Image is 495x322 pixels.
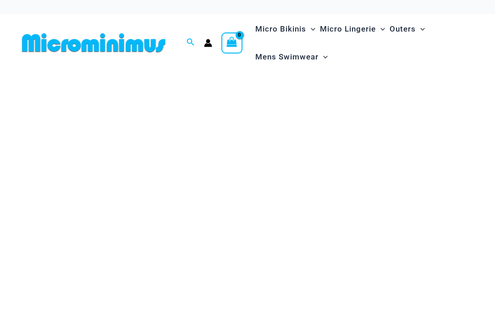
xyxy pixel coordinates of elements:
[320,17,376,41] span: Micro Lingerie
[387,15,427,43] a: OutersMenu ToggleMenu Toggle
[253,43,330,71] a: Mens SwimwearMenu ToggleMenu Toggle
[253,15,318,43] a: Micro BikinisMenu ToggleMenu Toggle
[252,14,477,72] nav: Site Navigation
[255,45,319,69] span: Mens Swimwear
[221,32,242,54] a: View Shopping Cart, empty
[18,32,169,53] img: MM SHOP LOGO FLAT
[318,15,387,43] a: Micro LingerieMenu ToggleMenu Toggle
[319,45,328,69] span: Menu Toggle
[204,39,212,47] a: Account icon link
[187,37,195,48] a: Search icon link
[255,17,306,41] span: Micro Bikinis
[376,17,385,41] span: Menu Toggle
[390,17,416,41] span: Outers
[306,17,315,41] span: Menu Toggle
[416,17,425,41] span: Menu Toggle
